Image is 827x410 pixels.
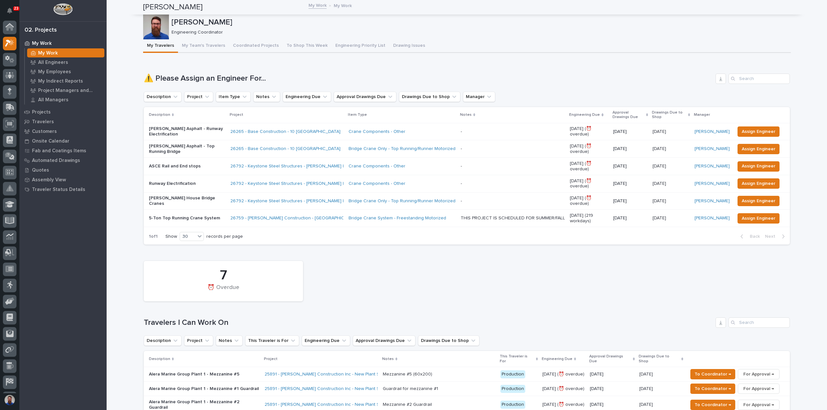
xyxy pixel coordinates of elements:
[743,385,774,393] span: For Approval →
[32,41,52,46] p: My Work
[348,111,367,118] p: Item Type
[383,386,438,392] div: Guardrail for mezzanine #1
[19,146,107,155] a: Fab and Coatings Items
[3,4,16,17] button: Notifications
[144,140,790,158] tr: [PERSON_NAME] Asphalt - Top Running Bridge26265 - Base Construction - 10 [GEOGRAPHIC_DATA] Bridge...
[19,38,107,48] a: My Work
[216,335,243,346] button: Notes
[738,213,780,224] button: Assign Engineer
[570,195,608,206] p: [DATE] (⏰ overdue)
[570,178,608,189] p: [DATE] (⏰ overdue)
[165,234,177,239] p: Show
[264,355,277,363] p: Project
[695,198,730,204] a: [PERSON_NAME]
[144,318,713,327] h1: Travelers I Can Work On
[334,2,352,9] p: My Work
[738,126,780,137] button: Assign Engineer
[690,400,735,410] button: To Coordinator →
[653,197,667,204] p: [DATE]
[542,386,585,392] p: [DATE] (⏰ overdue)
[742,180,775,187] span: Assign Engineer
[25,67,107,76] a: My Employees
[653,180,667,186] p: [DATE]
[353,335,415,346] button: Approval Drawings Due
[461,215,565,221] div: THIS PROJECT IS SCHEDULED FOR SUMMER/FALL OF 2026
[216,92,251,102] button: Item Type
[8,8,16,18] div: Notifications23
[19,136,107,146] a: Onsite Calendar
[460,111,472,118] p: Notes
[144,123,790,140] tr: [PERSON_NAME] Asphalt - Runway Electrification26265 - Base Construction - 10 [GEOGRAPHIC_DATA] Cr...
[349,198,455,204] a: Bridge Crane Only - Top Running/Runner Motorized
[38,60,68,65] p: All Engineers
[613,164,647,169] p: [DATE]
[253,92,280,102] button: Notes
[19,175,107,185] a: Assembly View
[230,215,421,221] a: 26759 - [PERSON_NAME] Construction - [GEOGRAPHIC_DATA] Department 5T Bridge Crane
[728,74,790,84] input: Search
[283,39,331,53] button: To Shop This Week
[14,6,18,11] p: 23
[25,27,57,34] div: 02. Projects
[149,126,225,137] p: [PERSON_NAME] Asphalt - Runway Electrification
[639,385,654,392] p: [DATE]
[149,355,170,363] p: Description
[695,385,731,393] span: To Coordinator →
[32,167,49,173] p: Quotes
[25,58,107,67] a: All Engineers
[32,158,80,164] p: Automated Drawings
[25,95,107,104] a: All Managers
[639,401,654,407] p: [DATE]
[695,129,730,135] a: [PERSON_NAME]
[155,267,292,284] div: 7
[19,155,107,165] a: Automated Drawings
[149,111,170,118] p: Description
[149,215,225,221] p: 5-Ton Top Running Crane System
[25,48,107,57] a: My Work
[32,119,54,125] p: Travelers
[735,234,762,239] button: Back
[570,126,608,137] p: [DATE] (⏰ overdue)
[19,107,107,117] a: Projects
[144,92,182,102] button: Description
[144,210,790,227] tr: 5-Ton Top Running Crane System26759 - [PERSON_NAME] Construction - [GEOGRAPHIC_DATA] Department 5...
[309,1,327,9] a: My Work
[742,215,775,222] span: Assign Engineer
[349,181,405,186] a: Crane Components - Other
[762,234,790,239] button: Next
[738,400,780,410] button: For Approval →
[149,181,225,186] p: Runway Electrification
[738,178,780,189] button: Assign Engineer
[590,386,634,392] p: [DATE]
[738,196,780,206] button: Assign Engineer
[612,109,644,121] p: Approval Drawings Due
[461,164,462,169] div: -
[738,144,780,154] button: Assign Engineer
[265,402,431,407] a: 25891 - [PERSON_NAME] Construction Inc - New Plant Setup - Mezzanine Project
[32,187,85,193] p: Traveler Status Details
[690,384,735,394] button: To Coordinator →
[653,162,667,169] p: [DATE]
[230,129,340,135] a: 26265 - Base Construction - 10 [GEOGRAPHIC_DATA]
[500,370,525,378] div: Production
[742,197,775,205] span: Assign Engineer
[613,215,647,221] p: [DATE]
[25,76,107,85] a: My Indirect Reports
[500,385,525,393] div: Production
[184,92,213,102] button: Project
[500,401,525,409] div: Production
[653,145,667,152] p: [DATE]
[653,214,667,221] p: [DATE]
[542,355,572,363] p: Engineering Due
[245,335,299,346] button: This Traveler is For
[184,335,213,346] button: Project
[742,162,775,170] span: Assign Engineer
[180,233,195,240] div: 30
[590,402,634,407] p: [DATE]
[283,92,331,102] button: Engineering Due
[149,372,259,377] p: Alera Marine Group Plant 1 - Mezzanine #5
[652,109,686,121] p: Drawings Due to Shop
[230,164,357,169] a: 26792 - Keystone Steel Structures - [PERSON_NAME] House
[144,229,163,245] p: 1 of 1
